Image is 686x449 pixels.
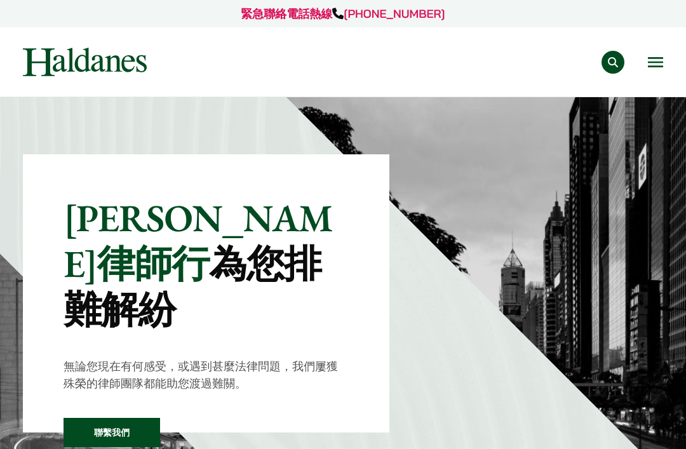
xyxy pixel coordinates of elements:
mark: 為您排難解紛 [64,239,321,334]
button: Search [602,51,624,74]
button: Open menu [648,57,663,67]
img: Logo of Haldanes [23,48,147,76]
a: 聯繫我們 [64,418,160,447]
p: 無論您現在有何感受，或遇到甚麼法律問題，我們屢獲殊榮的律師團隊都能助您渡過難關。 [64,358,349,392]
a: 緊急聯絡電話熱線[PHONE_NUMBER] [241,6,445,21]
p: [PERSON_NAME]律師行 [64,195,349,332]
